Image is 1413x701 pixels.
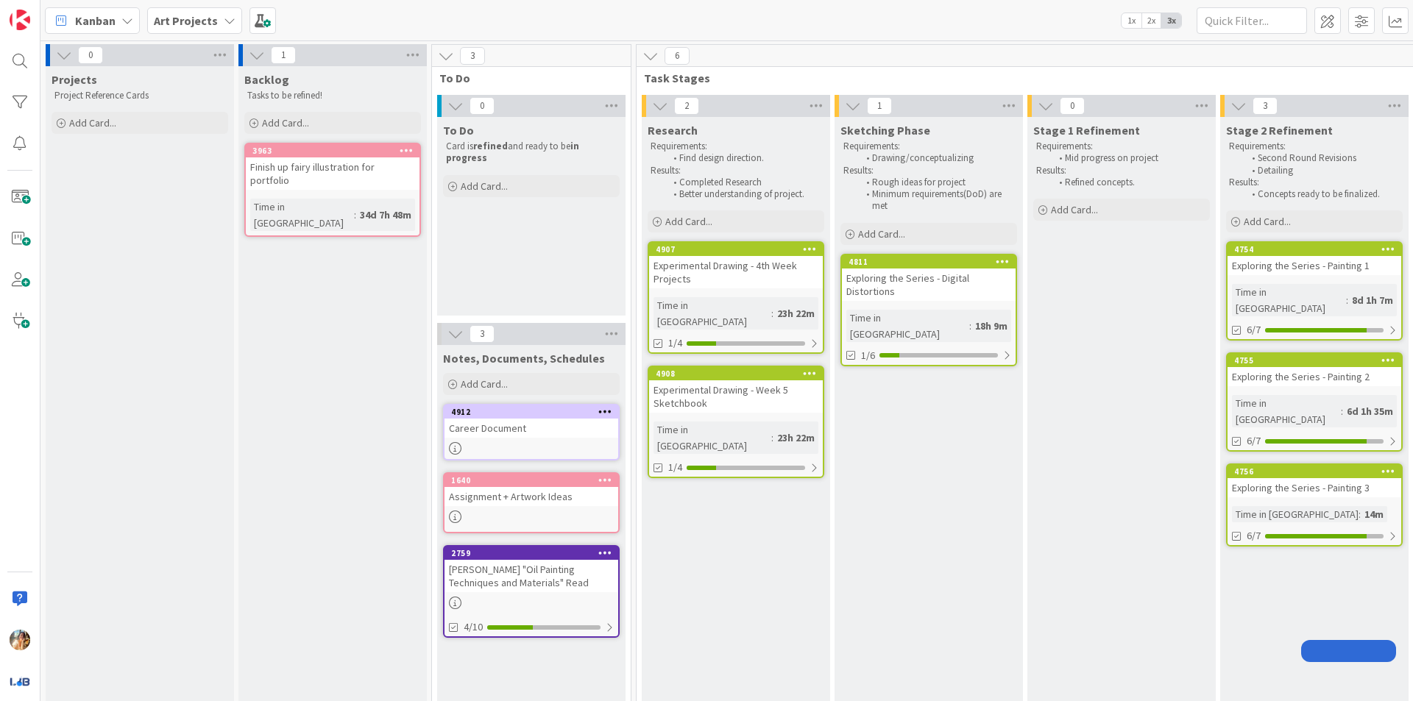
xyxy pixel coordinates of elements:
p: Results: [1036,165,1207,177]
li: Better understanding of project. [665,188,822,200]
li: Drawing/conceptualizing [858,152,1015,164]
span: : [1341,403,1343,419]
div: Exploring the Series - Painting 2 [1228,367,1401,386]
li: Find design direction. [665,152,822,164]
div: Time in [GEOGRAPHIC_DATA] [1232,395,1341,427]
span: 1x [1122,13,1141,28]
span: Add Card... [665,215,712,228]
div: 4907Experimental Drawing - 4th Week Projects [649,243,823,288]
div: 4755 [1234,355,1401,366]
div: 8d 1h 7m [1348,292,1397,308]
span: Projects [52,72,97,87]
div: Assignment + Artwork Ideas [445,487,618,506]
div: 4755Exploring the Series - Painting 2 [1228,354,1401,386]
span: Add Card... [461,179,508,193]
span: Research [648,123,698,138]
div: 14m [1361,506,1387,522]
p: Requirements: [843,140,1014,152]
span: Add Card... [1051,203,1098,216]
div: 1640Assignment + Artwork Ideas [445,474,618,506]
span: : [1346,292,1348,308]
div: Exploring the Series - Painting 3 [1228,478,1401,497]
span: 3 [460,47,485,65]
div: 4907 [656,244,823,255]
span: 4/10 [464,619,483,635]
img: avatar [10,671,30,691]
p: Project Reference Cards [54,90,225,102]
li: Rough ideas for project [858,177,1015,188]
div: Career Document [445,419,618,438]
span: 1/6 [861,348,875,363]
div: Time in [GEOGRAPHIC_DATA] [654,421,771,454]
div: 4756 [1234,466,1401,477]
strong: refined [473,140,508,152]
div: 4754 [1234,244,1401,255]
img: JF [10,630,30,650]
div: 4756 [1228,465,1401,478]
span: Sketching Phase [840,123,930,138]
span: To Do [443,123,474,138]
div: 4907 [649,243,823,256]
div: 23h 22m [773,305,818,321]
strong: in progress [446,140,581,164]
li: Second Round Revisions [1244,152,1400,164]
span: 1 [271,46,296,64]
div: 4755 [1228,354,1401,367]
div: Experimental Drawing - 4th Week Projects [649,256,823,288]
div: 34d 7h 48m [356,207,415,223]
div: Time in [GEOGRAPHIC_DATA] [846,310,969,342]
span: Kanban [75,12,116,29]
span: 0 [78,46,103,64]
div: Time in [GEOGRAPHIC_DATA] [1232,506,1359,522]
span: : [354,207,356,223]
span: Stage 2 Refinement [1226,123,1333,138]
span: Stage 1 Refinement [1033,123,1140,138]
div: [PERSON_NAME] "Oil Painting Techniques and Materials" Read [445,560,618,592]
span: 0 [1060,97,1085,115]
div: 4754 [1228,243,1401,256]
span: Notes, Documents, Schedules [443,351,605,366]
div: 4908 [649,367,823,380]
div: Exploring the Series - Painting 1 [1228,256,1401,275]
span: 6/7 [1247,322,1261,338]
li: Concepts ready to be finalized. [1244,188,1400,200]
span: Add Card... [858,227,905,241]
div: 4811Exploring the Series - Digital Distortions [842,255,1016,301]
span: 2x [1141,13,1161,28]
span: : [771,430,773,446]
div: 4811 [849,257,1016,267]
span: 0 [470,97,495,115]
span: 6 [665,47,690,65]
div: 2759 [445,547,618,560]
p: Results: [1229,177,1400,188]
div: 2759 [451,548,618,558]
b: Art Projects [154,13,218,28]
div: 4811 [842,255,1016,268]
span: Add Card... [461,377,508,391]
div: Finish up fairy illustration for portfolio [246,157,419,190]
span: 1 [867,97,892,115]
span: Backlog [244,72,289,87]
span: 6/7 [1247,433,1261,449]
input: Quick Filter... [1197,7,1307,34]
div: Experimental Drawing - Week 5 Sketchbook [649,380,823,413]
img: Visit kanbanzone.com [10,10,30,30]
p: Requirements: [1229,140,1400,152]
div: 4908 [656,369,823,379]
p: Requirements: [1036,140,1207,152]
span: : [771,305,773,321]
p: Results: [651,165,821,177]
span: 2 [674,97,699,115]
span: 1/4 [668,460,682,475]
div: 6d 1h 35m [1343,403,1397,419]
div: 4912 [445,405,618,419]
span: Add Card... [262,116,309,129]
div: 2759[PERSON_NAME] "Oil Painting Techniques and Materials" Read [445,547,618,592]
div: Time in [GEOGRAPHIC_DATA] [654,297,771,330]
div: 3963 [246,144,419,157]
div: 4756Exploring the Series - Painting 3 [1228,465,1401,497]
div: 4912 [451,407,618,417]
li: Detailing [1244,165,1400,177]
div: 1640 [445,474,618,487]
li: Refined concepts. [1051,177,1208,188]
